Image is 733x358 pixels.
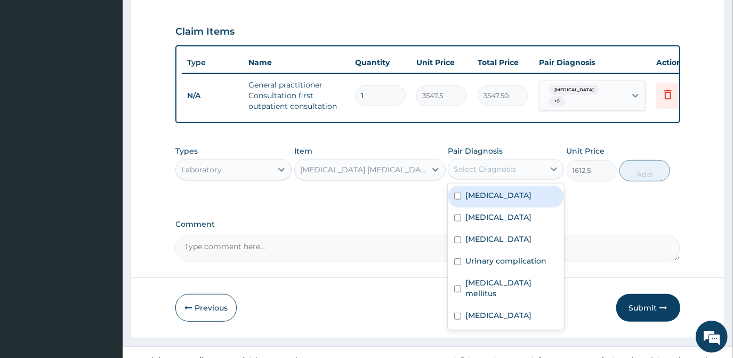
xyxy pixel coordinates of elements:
label: Item [294,146,312,156]
span: + 5 [549,96,565,107]
th: Pair Diagnosis [534,52,651,73]
th: Unit Price [411,52,472,73]
th: Name [243,52,350,73]
label: Types [175,147,198,156]
th: Total Price [472,52,534,73]
textarea: Type your message and hit 'Enter' [5,242,203,279]
label: Unit Price [567,146,605,156]
th: Quantity [350,52,411,73]
div: Select Diagnosis [454,164,516,174]
td: General practitioner Consultation first outpatient consultation [243,74,350,117]
td: N/A [182,86,243,106]
span: We're online! [62,109,147,217]
button: Previous [175,294,237,322]
div: Chat with us now [55,60,179,74]
label: Comment [175,220,680,229]
label: Pair Diagnosis [448,146,503,156]
h3: Claim Items [175,26,235,38]
label: [MEDICAL_DATA] [465,212,531,222]
div: Laboratory [181,164,222,175]
label: [MEDICAL_DATA] mellitus [465,277,558,299]
label: [MEDICAL_DATA] [465,310,531,321]
label: [MEDICAL_DATA] [465,234,531,244]
label: [MEDICAL_DATA] [465,190,531,201]
span: [MEDICAL_DATA] [549,85,599,96]
button: Add [619,160,670,181]
label: Urinary complication [465,256,546,266]
div: [MEDICAL_DATA] [MEDICAL_DATA] (MP) RDT [300,164,427,175]
th: Actions [651,52,704,73]
div: Minimize live chat window [175,5,200,31]
button: Submit [616,294,680,322]
img: d_794563401_company_1708531726252_794563401 [20,53,43,80]
th: Type [182,53,243,73]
